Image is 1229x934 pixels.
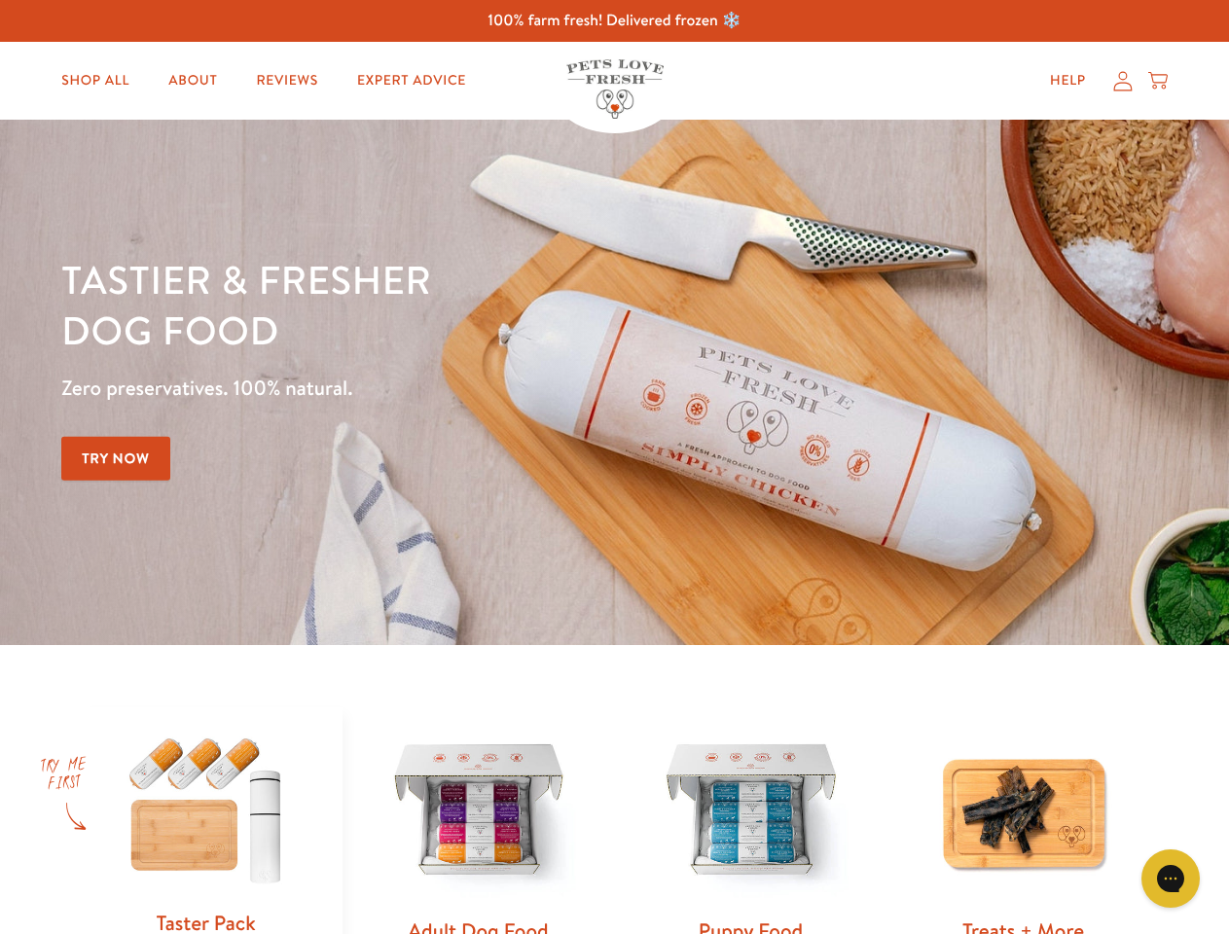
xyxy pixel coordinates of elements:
[46,61,145,100] a: Shop All
[240,61,333,100] a: Reviews
[61,437,170,481] a: Try Now
[1034,61,1102,100] a: Help
[61,371,799,406] p: Zero preservatives. 100% natural.
[1132,843,1210,915] iframe: Gorgias live chat messenger
[342,61,482,100] a: Expert Advice
[61,254,799,355] h1: Tastier & fresher dog food
[566,59,664,119] img: Pets Love Fresh
[153,61,233,100] a: About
